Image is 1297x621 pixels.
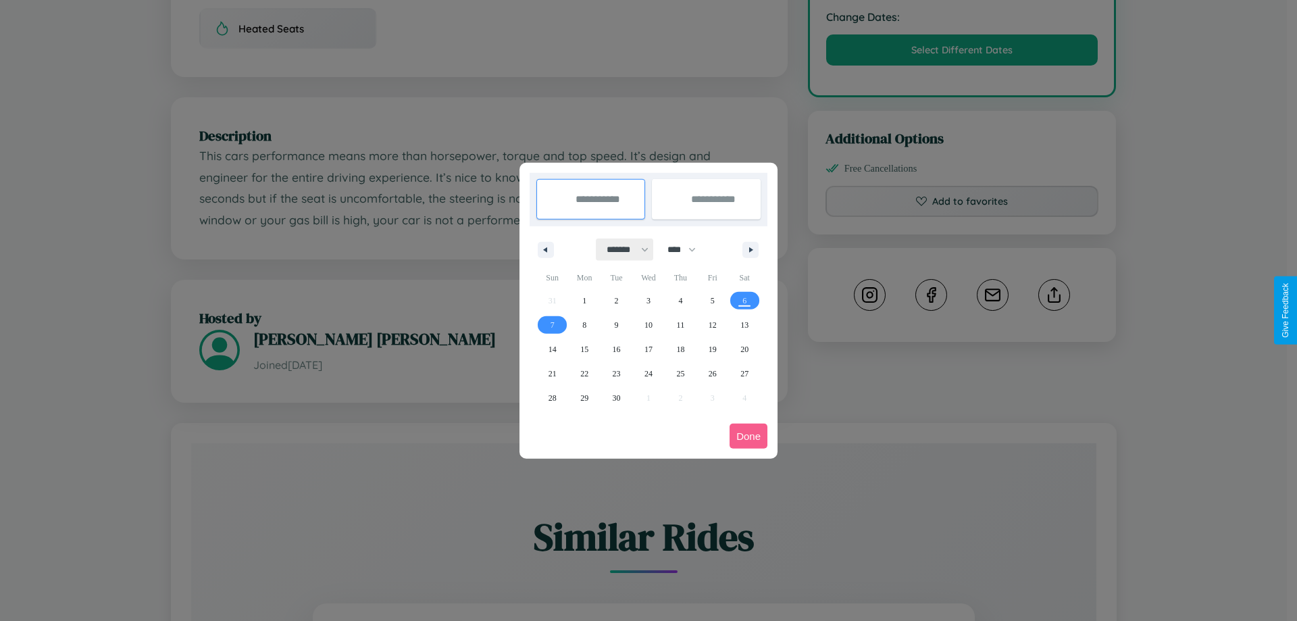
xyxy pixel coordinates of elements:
span: Sat [729,267,761,289]
span: 28 [549,386,557,410]
button: 6 [729,289,761,313]
span: 9 [615,313,619,337]
button: 13 [729,313,761,337]
span: Thu [665,267,696,289]
button: 9 [601,313,632,337]
button: 2 [601,289,632,313]
button: 20 [729,337,761,362]
button: 21 [536,362,568,386]
button: 19 [696,337,728,362]
span: 25 [676,362,684,386]
button: 11 [665,313,696,337]
span: 7 [551,313,555,337]
span: 13 [740,313,748,337]
div: Give Feedback [1281,283,1290,338]
span: 4 [678,289,682,313]
button: 10 [632,313,664,337]
button: 5 [696,289,728,313]
span: 29 [580,386,588,410]
span: 15 [580,337,588,362]
button: 30 [601,386,632,410]
button: 24 [632,362,664,386]
span: 5 [711,289,715,313]
span: 21 [549,362,557,386]
span: 24 [644,362,653,386]
span: 17 [644,337,653,362]
span: Tue [601,267,632,289]
span: Fri [696,267,728,289]
button: 7 [536,313,568,337]
button: 17 [632,337,664,362]
span: 16 [613,337,621,362]
button: 29 [568,386,600,410]
span: 19 [709,337,717,362]
span: Mon [568,267,600,289]
span: 30 [613,386,621,410]
span: 6 [742,289,746,313]
span: Wed [632,267,664,289]
span: 8 [582,313,586,337]
button: 3 [632,289,664,313]
button: 26 [696,362,728,386]
span: 14 [549,337,557,362]
span: 12 [709,313,717,337]
span: 26 [709,362,717,386]
button: 22 [568,362,600,386]
span: 23 [613,362,621,386]
button: 15 [568,337,600,362]
button: 27 [729,362,761,386]
button: 8 [568,313,600,337]
button: 14 [536,337,568,362]
button: 16 [601,337,632,362]
button: 28 [536,386,568,410]
span: 2 [615,289,619,313]
span: 22 [580,362,588,386]
button: Done [730,424,767,449]
span: 20 [740,337,748,362]
button: 18 [665,337,696,362]
span: 11 [677,313,685,337]
button: 23 [601,362,632,386]
button: 4 [665,289,696,313]
span: 27 [740,362,748,386]
span: 10 [644,313,653,337]
span: 1 [582,289,586,313]
button: 1 [568,289,600,313]
span: 3 [646,289,651,313]
button: 25 [665,362,696,386]
span: Sun [536,267,568,289]
button: 12 [696,313,728,337]
span: 18 [676,337,684,362]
